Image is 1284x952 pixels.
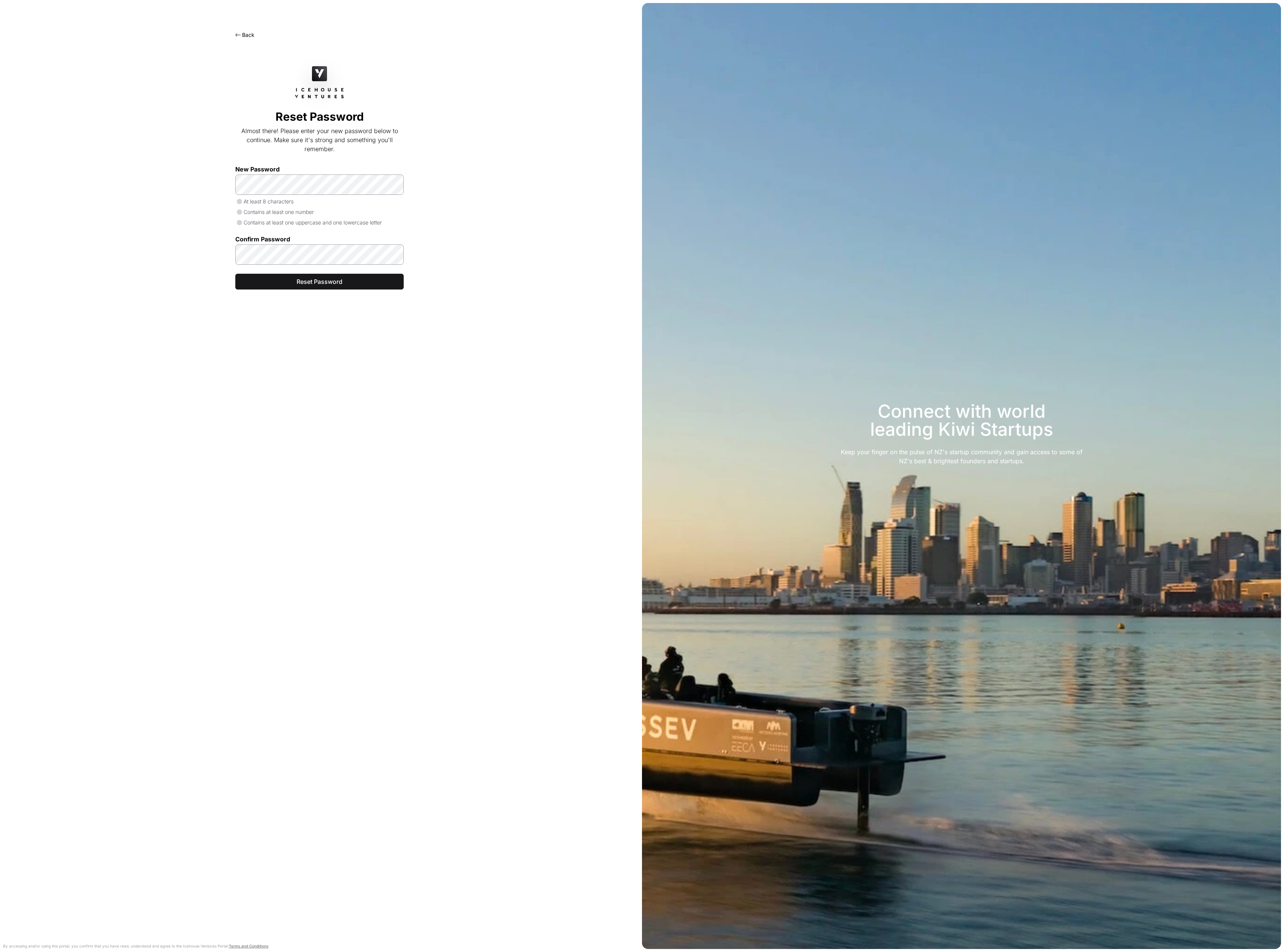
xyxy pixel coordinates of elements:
div: Keep your finger on the pulse of NZ's startup community and gain access to some of NZ's best & br... [835,447,1088,465]
p: By accessing and/or using this portal, you confirm that you have read, understood and agree to th... [3,943,268,949]
img: Icehouse Ventures [293,86,346,101]
img: Icehouse Ventures [312,66,327,81]
h3: Connect with world leading Kiwi Startups [835,402,1088,438]
p: At least 8 characters [235,198,404,205]
label: Confirm Password [235,235,404,243]
a: Terms and Conditions [229,944,268,948]
iframe: Chat Widget [1246,916,1284,952]
span: Reset Password [245,277,394,286]
p: Almost there! Please enter your new password below to continue. Make sure it's strong and somethi... [235,126,404,153]
a: Back [235,32,254,38]
p: Contains at least one number [235,208,404,216]
h2: Reset Password [235,110,404,123]
p: Contains at least one uppercase and one lowercase letter [235,219,404,226]
button: Reset Password [235,274,404,290]
label: New Password [235,165,404,173]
